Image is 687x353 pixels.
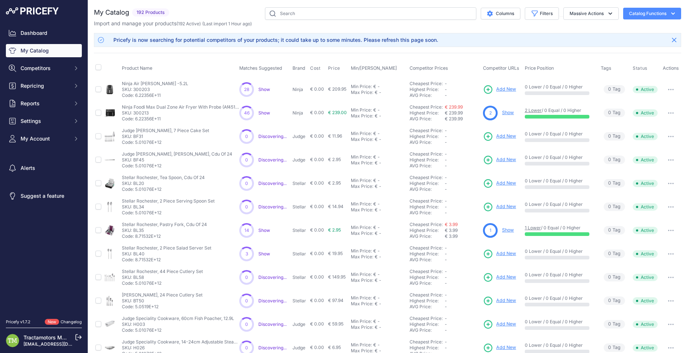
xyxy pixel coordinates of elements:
[608,274,611,281] span: 0
[292,204,307,210] p: Stellar
[244,87,249,92] span: 28
[525,108,542,113] a: 2 Lower
[410,92,445,98] div: AVG Price:
[375,254,378,260] div: €
[608,250,611,257] span: 0
[6,189,82,203] a: Suggest a feature
[122,110,239,116] p: SKU: 300213
[445,151,447,157] span: -
[310,180,324,186] span: € 0.00
[292,228,307,233] p: Stellar
[410,87,445,92] div: Highest Price:
[94,20,252,27] p: Import and manage your products
[351,160,373,166] div: Max Price:
[122,81,188,87] p: Ninja Air [PERSON_NAME] -5.2L
[351,254,373,260] div: Max Price:
[378,207,381,213] div: -
[633,203,658,211] span: Active
[445,210,447,215] span: -
[496,203,516,210] span: Add New
[633,250,658,258] span: Active
[258,110,270,116] span: Show
[483,65,519,71] span: Competitor URLs
[525,65,554,71] span: Price Position
[122,251,211,257] p: SKU: BL40
[351,201,372,207] div: Min Price:
[376,131,380,137] div: -
[258,181,287,186] a: Discovering...
[373,272,376,277] div: €
[445,233,480,239] div: € 3.99
[376,107,380,113] div: -
[292,134,307,139] p: Judge
[310,65,322,71] button: Cost
[292,87,307,92] p: Ninja
[113,36,438,44] div: Pricefy is now searching for potential competitors of your products; it could take up to some min...
[496,274,516,281] span: Add New
[351,230,373,236] div: Max Price:
[245,204,248,210] span: 0
[375,207,378,213] div: €
[410,339,443,345] a: Cheapest Price:
[6,97,82,110] button: Reports
[604,179,625,188] span: Tag
[245,157,248,163] span: 0
[378,113,381,119] div: -
[258,345,287,350] a: Discovering...
[623,8,681,19] button: Catalog Functions
[525,201,594,207] p: 0 Lower / 0 Equal / 0 Higher
[351,90,373,95] div: Max Price:
[351,248,372,254] div: Min Price:
[633,109,658,117] span: Active
[328,180,341,186] span: € 2.95
[608,109,611,116] span: 0
[122,151,232,157] p: Judge [PERSON_NAME], [PERSON_NAME], Cdu Of 24
[410,81,443,86] a: Cheapest Price:
[373,201,376,207] div: €
[445,139,447,145] span: -
[376,201,380,207] div: -
[246,251,248,257] span: 3
[328,65,342,71] button: Price
[445,269,447,274] span: -
[258,204,287,210] span: Discovering...
[604,132,625,141] span: Tag
[373,84,376,90] div: €
[373,131,376,137] div: €
[375,230,378,236] div: €
[292,65,305,71] span: Brand
[258,87,270,92] a: Show
[23,334,82,341] a: Tractamotors Marketing
[122,198,215,204] p: Stellar Rochester, 2 Piece Serving Spoon Set
[6,62,82,75] button: Competitors
[375,90,378,95] div: €
[496,156,516,163] span: Add New
[310,133,324,139] span: € 0.00
[328,65,340,71] span: Price
[292,181,307,186] p: Stellar
[6,26,82,310] nav: Sidebar
[258,298,287,303] span: Discovering...
[122,210,215,216] p: Code: 5.01076E+12
[23,341,100,347] a: [EMAIL_ADDRESS][DOMAIN_NAME]
[245,181,248,186] span: 0
[122,186,205,192] p: Code: 5.01076E+12
[351,131,372,137] div: Min Price:
[122,128,209,134] p: Judge [PERSON_NAME], 7 Piece Cake Set
[378,160,381,166] div: -
[483,155,516,165] a: Add New
[496,250,516,257] span: Add New
[410,65,448,71] span: Competitor Prices
[21,82,69,90] span: Repricing
[483,178,516,189] a: Add New
[244,110,250,116] span: 46
[502,227,514,233] a: Show
[6,161,82,175] a: Alerts
[525,272,594,278] p: 0 Lower / 0 Equal / 0 Higher
[258,274,287,280] span: Discovering...
[328,86,346,92] span: € 209.95
[292,251,307,257] p: Stellar
[373,225,376,230] div: €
